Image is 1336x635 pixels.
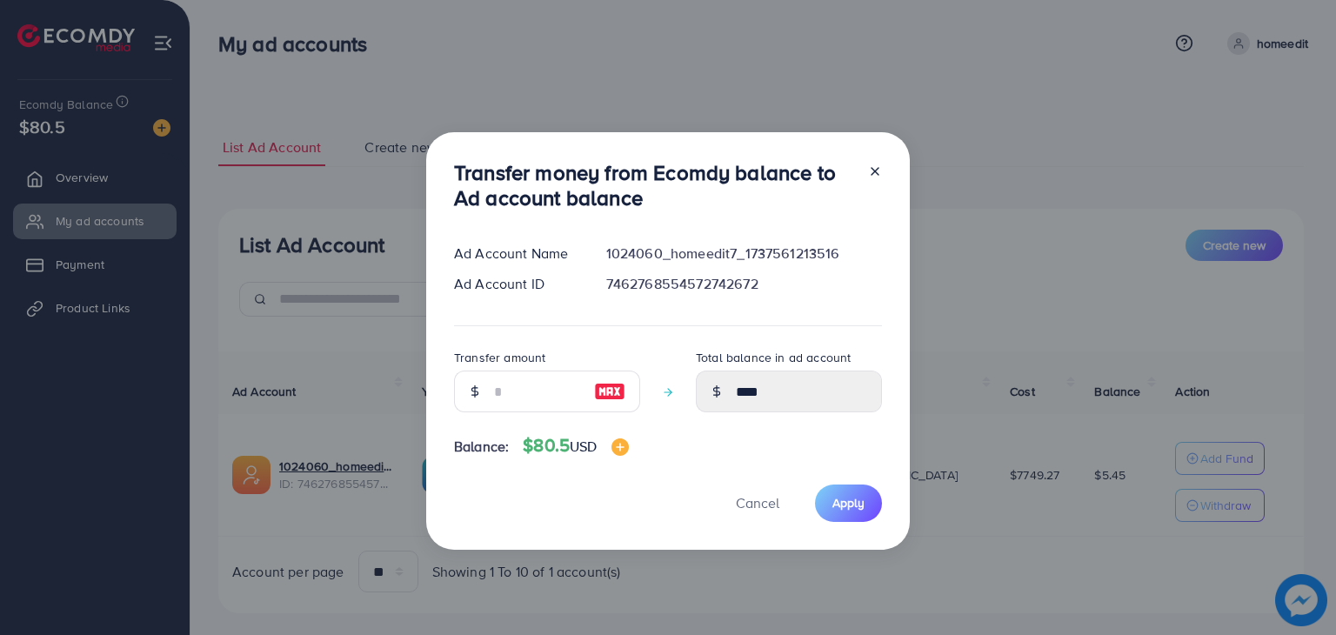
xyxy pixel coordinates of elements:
span: USD [570,437,597,456]
h3: Transfer money from Ecomdy balance to Ad account balance [454,160,854,211]
img: image [594,381,625,402]
button: Apply [815,485,882,522]
label: Total balance in ad account [696,349,851,366]
img: image [611,438,629,456]
span: Cancel [736,493,779,512]
span: Apply [832,494,865,511]
button: Cancel [714,485,801,522]
span: Balance: [454,437,509,457]
label: Transfer amount [454,349,545,366]
h4: $80.5 [523,435,628,457]
div: 7462768554572742672 [592,274,896,294]
div: Ad Account Name [440,244,592,264]
div: Ad Account ID [440,274,592,294]
div: 1024060_homeedit7_1737561213516 [592,244,896,264]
